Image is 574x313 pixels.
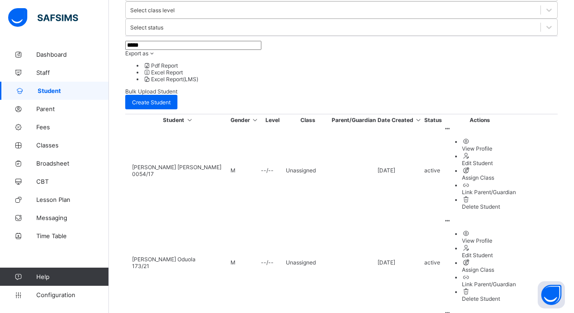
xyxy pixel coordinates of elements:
[130,24,163,31] div: Select status
[443,116,516,124] th: Actions
[132,164,229,171] span: [PERSON_NAME] [PERSON_NAME]
[132,263,149,269] span: 173/21
[143,76,558,83] li: dropdown-list-item-null-2
[38,87,109,94] span: Student
[143,69,558,76] li: dropdown-list-item-null-1
[36,51,109,58] span: Dashboard
[132,171,154,177] span: 0054/17
[424,259,440,266] span: active
[462,252,516,259] div: Edit Student
[36,232,109,240] span: Time Table
[132,256,229,263] span: [PERSON_NAME] Oduola
[230,116,260,124] th: Gender
[260,125,285,216] td: --/--
[125,50,148,57] span: Export as
[285,217,330,308] td: Unassigned
[260,217,285,308] td: --/--
[36,196,109,203] span: Lesson Plan
[462,174,516,181] div: Assign Class
[462,145,516,152] div: View Profile
[285,125,330,216] td: Unassigned
[36,123,109,131] span: Fees
[415,117,422,123] i: Sort in Ascending Order
[538,281,565,308] button: Open asap
[285,116,330,124] th: Class
[462,237,516,244] div: View Profile
[36,291,108,298] span: Configuration
[36,160,109,167] span: Broadsheet
[251,117,259,123] i: Sort in Ascending Order
[36,214,109,221] span: Messaging
[143,62,558,69] li: dropdown-list-item-null-0
[424,167,440,174] span: active
[36,273,108,280] span: Help
[462,266,516,273] div: Assign Class
[36,105,109,112] span: Parent
[424,116,442,124] th: Status
[462,281,516,288] div: Link Parent/Guardian
[36,142,109,149] span: Classes
[331,116,376,124] th: Parent/Guardian
[230,125,260,216] td: M
[125,88,177,95] span: Bulk Upload Student
[377,217,423,308] td: [DATE]
[36,69,109,76] span: Staff
[132,99,171,106] span: Create Student
[377,125,423,216] td: [DATE]
[462,189,516,196] div: Link Parent/Guardian
[260,116,285,124] th: Level
[462,160,516,166] div: Edit Student
[127,116,229,124] th: Student
[230,217,260,308] td: M
[130,7,175,14] div: Select class level
[186,117,193,123] i: Sort in Ascending Order
[36,178,109,185] span: CBT
[462,203,516,210] div: Delete Student
[462,295,516,302] div: Delete Student
[8,8,78,27] img: safsims
[377,116,423,124] th: Date Created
